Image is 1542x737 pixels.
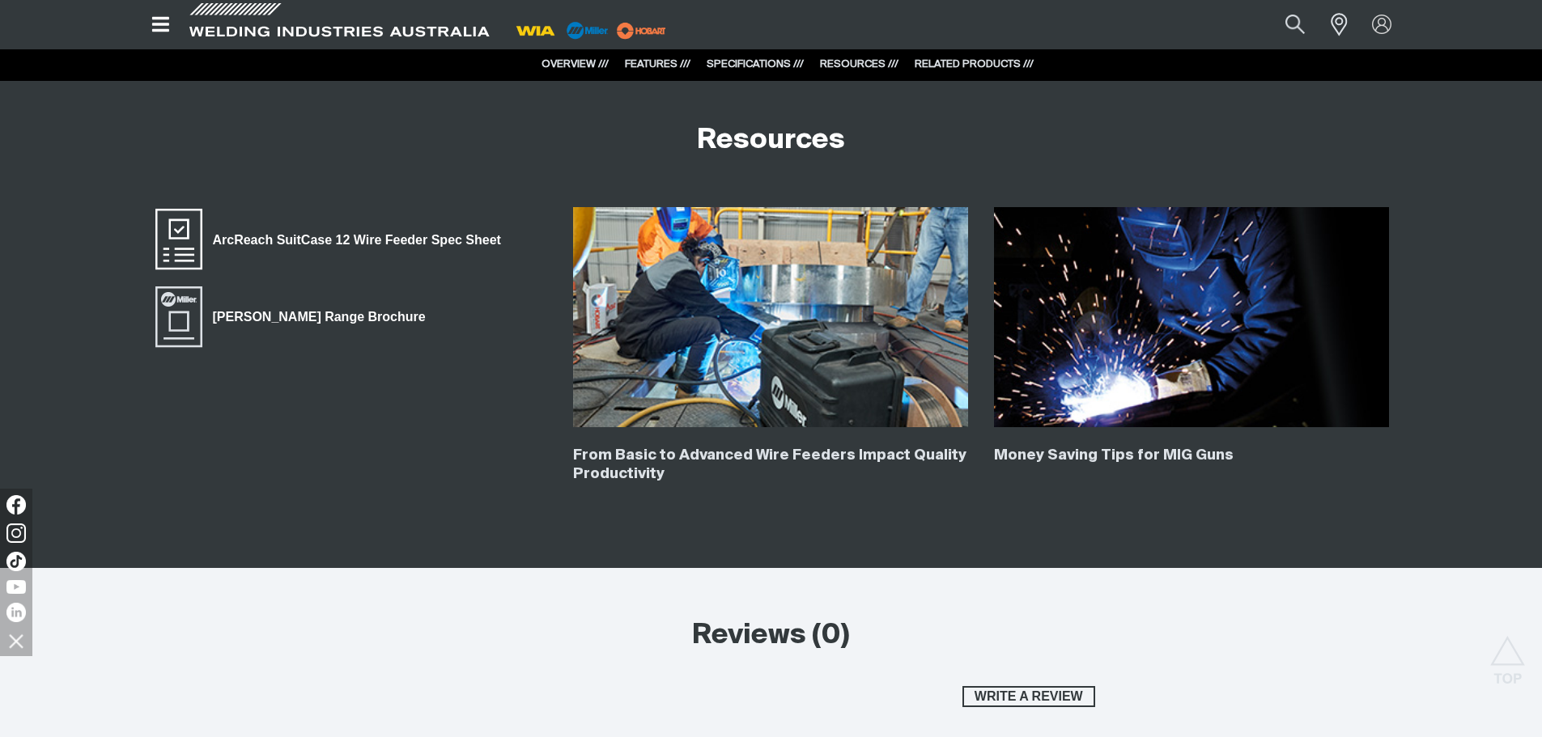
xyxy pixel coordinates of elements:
[994,448,1234,463] a: Money Saving Tips for MIG Guns
[448,618,1095,654] h2: Reviews (0)
[6,495,26,515] img: Facebook
[707,59,804,70] a: SPECIFICATIONS ///
[153,285,436,349] a: Miller Range Brochure
[573,207,968,427] img: From Basic to Advanced Wire Feeders Impact Quality Productivity
[573,448,966,481] a: From Basic to Advanced Wire Feeders Impact Quality Productivity
[1247,6,1322,43] input: Product name or item number...
[964,686,1094,707] span: Write a review
[6,523,26,543] img: Instagram
[6,552,26,571] img: TikTok
[820,59,898,70] a: RESOURCES ///
[625,59,690,70] a: FEATURES ///
[915,59,1034,70] a: RELATED PRODUCTS ///
[2,627,30,654] img: hide socials
[6,603,26,622] img: LinkedIn
[1268,6,1323,43] button: Search products
[612,19,671,43] img: miller
[202,230,512,251] span: ArcReach SuitCase 12 Wire Feeder Spec Sheet
[202,307,436,328] span: [PERSON_NAME] Range Brochure
[994,207,1389,427] img: Money Saving Tips for MIG Guns
[6,580,26,594] img: YouTube
[612,24,671,36] a: miller
[697,123,845,159] h2: Resources
[153,207,512,272] a: ArcReach SuitCase 12 Wire Feeder Spec Sheet
[962,686,1095,707] button: Write a review
[1489,636,1526,672] button: Scroll to top
[542,59,609,70] a: OVERVIEW ///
